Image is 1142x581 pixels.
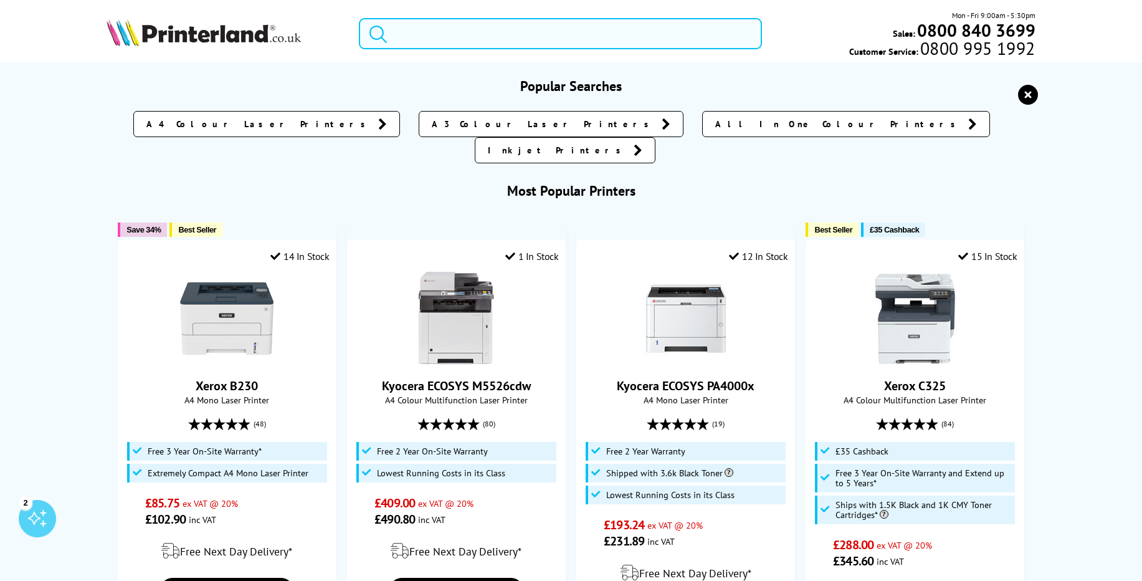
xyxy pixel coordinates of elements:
[107,182,1035,199] h3: Most Popular Printers
[107,19,343,49] a: Printerland Logo
[639,272,733,365] img: Kyocera ECOSYS PA4000x
[133,111,400,137] a: A4 Colour Laser Printers
[189,514,216,526] span: inc VAT
[583,394,788,406] span: A4 Mono Laser Printer
[861,223,925,237] button: £35 Cashback
[604,533,644,549] span: £231.89
[812,394,1017,406] span: A4 Colour Multifunction Laser Printer
[917,19,1035,42] b: 0800 840 3699
[145,495,179,511] span: £85.75
[475,137,655,163] a: Inkjet Printers
[19,496,32,509] div: 2
[647,535,675,547] span: inc VAT
[835,500,1012,520] span: Ships with 1.5K Black and 1K CMY Toner Cartridges*
[180,272,274,365] img: Xerox B230
[884,378,946,394] a: Xerox C325
[868,355,962,368] a: Xerox C325
[870,225,919,234] span: £35 Cashback
[146,118,372,130] span: A4 Colour Laser Printers
[639,355,733,368] a: Kyocera ECOSYS PA4000x
[617,378,754,394] a: Kyocera ECOSYS PA4000x
[107,77,1035,95] h3: Popular Searches
[270,250,329,262] div: 14 In Stock
[377,446,488,456] span: Free 2 Year On-Site Warranty
[409,355,503,368] a: Kyocera ECOSYS M5526cdw
[606,446,685,456] span: Free 2 Year Warranty
[647,519,703,531] span: ex VAT @ 20%
[418,514,445,526] span: inc VAT
[833,537,873,553] span: £288.00
[806,223,859,237] button: Best Seller
[483,412,495,436] span: (80)
[868,272,962,365] img: Xerox C325
[729,250,788,262] div: 12 In Stock
[409,272,503,365] img: Kyocera ECOSYS M5526cdw
[148,446,262,456] span: Free 3 Year On-Site Warranty*
[712,412,725,436] span: (19)
[169,223,222,237] button: Best Seller
[354,534,558,569] div: modal_delivery
[488,144,627,156] span: Inkjet Printers
[382,378,531,394] a: Kyocera ECOSYS M5526cdw
[849,42,1035,57] span: Customer Service:
[125,534,329,569] div: modal_delivery
[835,468,1012,488] span: Free 3 Year On-Site Warranty and Extend up to 5 Years*
[915,24,1035,36] a: 0800 840 3699
[196,378,258,394] a: Xerox B230
[418,497,473,509] span: ex VAT @ 20%
[374,511,415,527] span: £490.80
[952,9,1035,21] span: Mon - Fri 9:00am - 5:30pm
[958,250,1017,262] div: 15 In Stock
[148,468,308,478] span: Extremely Compact A4 Mono Laser Printer
[419,111,683,137] a: A3 Colour Laser Printers
[254,412,266,436] span: (48)
[505,250,559,262] div: 1 In Stock
[107,19,301,46] img: Printerland Logo
[126,225,161,234] span: Save 34%
[941,412,954,436] span: (84)
[702,111,990,137] a: All In One Colour Printers
[606,490,735,500] span: Lowest Running Costs in its Class
[125,394,329,406] span: A4 Mono Laser Printer
[877,555,904,567] span: inc VAT
[180,355,274,368] a: Xerox B230
[833,553,873,569] span: £345.60
[604,517,644,533] span: £193.24
[814,225,852,234] span: Best Seller
[432,118,655,130] span: A3 Colour Laser Printers
[145,511,186,527] span: £102.90
[893,27,915,39] span: Sales:
[877,539,932,551] span: ex VAT @ 20%
[183,497,238,509] span: ex VAT @ 20%
[918,42,1035,54] span: 0800 995 1992
[118,223,167,237] button: Save 34%
[354,394,558,406] span: A4 Colour Multifunction Laser Printer
[359,18,762,49] input: Search product or brand
[606,468,733,478] span: Shipped with 3.6k Black Toner
[374,495,415,511] span: £409.00
[835,446,888,456] span: £35 Cashback
[377,468,505,478] span: Lowest Running Costs in its Class
[715,118,962,130] span: All In One Colour Printers
[178,225,216,234] span: Best Seller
